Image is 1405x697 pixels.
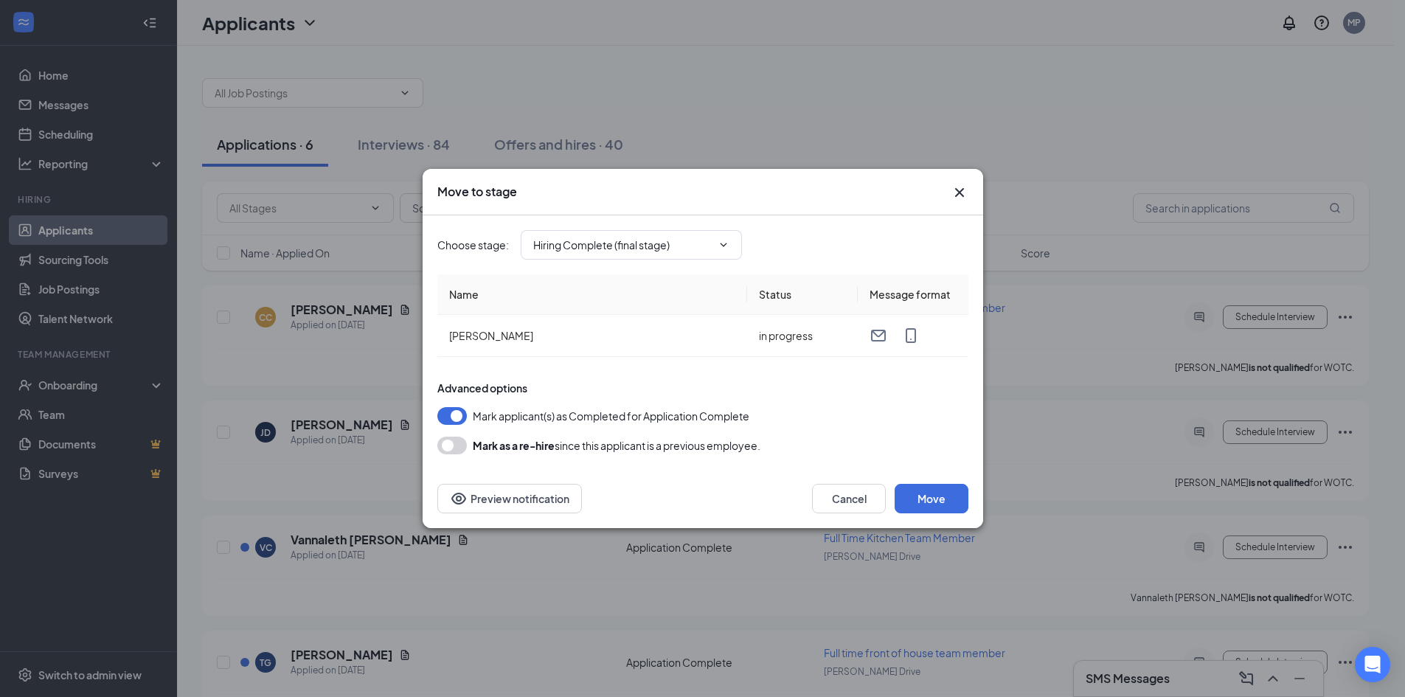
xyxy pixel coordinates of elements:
div: Advanced options [437,381,968,395]
span: Choose stage : [437,237,509,253]
div: Open Intercom Messenger [1355,647,1390,682]
span: [PERSON_NAME] [449,329,533,342]
td: in progress [747,315,858,357]
div: since this applicant is a previous employee. [473,437,760,454]
b: Mark as a re-hire [473,439,555,452]
button: Move [895,484,968,513]
svg: Email [870,327,887,344]
svg: Eye [450,490,468,507]
button: Close [951,184,968,201]
button: Cancel [812,484,886,513]
th: Status [747,274,858,315]
h3: Move to stage [437,184,517,200]
svg: MobileSms [902,327,920,344]
th: Message format [858,274,968,315]
th: Name [437,274,747,315]
button: Preview notificationEye [437,484,582,513]
span: Mark applicant(s) as Completed for Application Complete [473,407,749,425]
svg: Cross [951,184,968,201]
svg: ChevronDown [718,239,729,251]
